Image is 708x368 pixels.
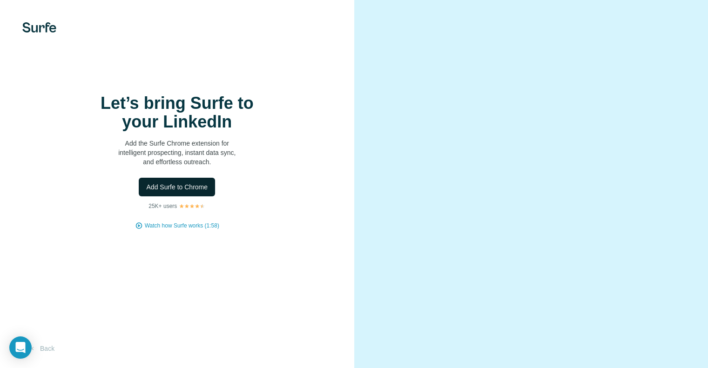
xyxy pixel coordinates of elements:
[22,340,61,357] button: Back
[148,202,177,210] p: 25K+ users
[179,203,205,209] img: Rating Stars
[146,182,208,192] span: Add Surfe to Chrome
[22,22,56,33] img: Surfe's logo
[84,139,270,167] p: Add the Surfe Chrome extension for intelligent prospecting, instant data sync, and effortless out...
[145,221,219,230] button: Watch how Surfe works (1:58)
[84,94,270,131] h1: Let’s bring Surfe to your LinkedIn
[9,336,32,359] div: Open Intercom Messenger
[139,178,215,196] button: Add Surfe to Chrome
